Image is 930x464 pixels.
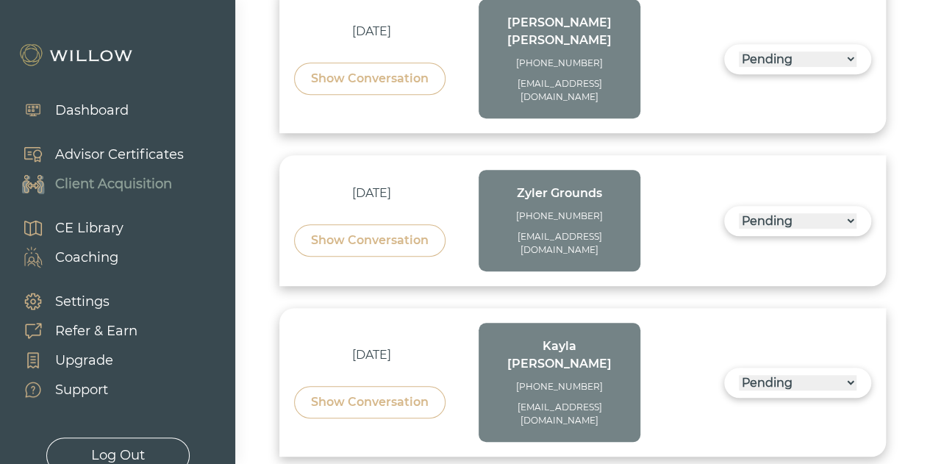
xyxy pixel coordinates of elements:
div: Refer & Earn [55,321,137,341]
div: Client Acquisition [55,174,172,194]
a: Advisor Certificates [7,140,184,169]
div: Coaching [55,248,118,268]
img: Willow [18,43,136,67]
div: [PERSON_NAME] [PERSON_NAME] [493,14,626,49]
div: Upgrade [55,351,113,371]
a: Refer & Earn [7,316,137,346]
div: Dashboard [55,101,129,121]
div: [PHONE_NUMBER] [493,210,626,223]
a: Client Acquisition [7,169,184,199]
div: [DATE] [294,23,449,40]
div: [EMAIL_ADDRESS][DOMAIN_NAME] [493,77,626,104]
a: CE Library [7,213,124,243]
div: Kayla [PERSON_NAME] [493,338,626,373]
div: Zyler Grounds [493,185,626,202]
a: Dashboard [7,96,129,125]
div: [PHONE_NUMBER] [493,57,626,70]
a: Settings [7,287,137,316]
div: [PHONE_NUMBER] [493,380,626,393]
div: [DATE] [294,185,449,202]
div: CE Library [55,218,124,238]
a: Coaching [7,243,124,272]
div: [DATE] [294,346,449,364]
div: [EMAIL_ADDRESS][DOMAIN_NAME] [493,230,626,257]
a: Upgrade [7,346,137,375]
div: Advisor Certificates [55,145,184,165]
div: Show Conversation [311,70,429,88]
div: Settings [55,292,110,312]
div: Support [55,380,108,400]
div: Show Conversation [311,393,429,411]
div: [EMAIL_ADDRESS][DOMAIN_NAME] [493,401,626,427]
div: Show Conversation [311,232,429,249]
